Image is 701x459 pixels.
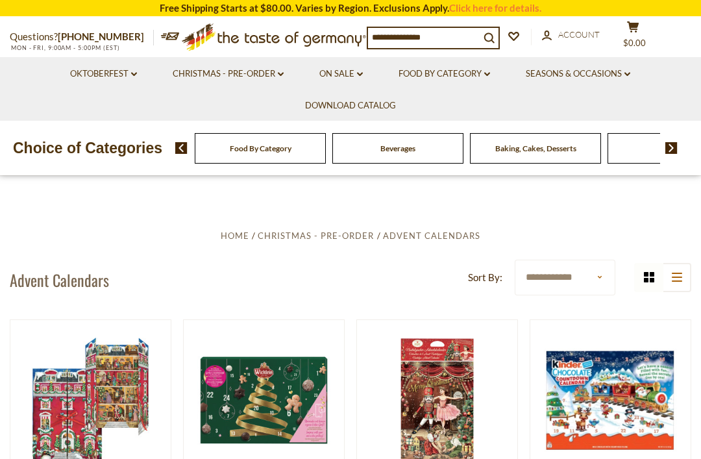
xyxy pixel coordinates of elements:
[70,67,137,81] a: Oktoberfest
[558,29,600,40] span: Account
[468,269,502,286] label: Sort By:
[10,270,109,290] h1: Advent Calendars
[665,142,678,154] img: next arrow
[10,29,154,45] p: Questions?
[526,67,630,81] a: Seasons & Occasions
[613,21,652,53] button: $0.00
[542,28,600,42] a: Account
[399,67,490,81] a: Food By Category
[10,44,120,51] span: MON - FRI, 9:00AM - 5:00PM (EST)
[221,230,249,241] a: Home
[58,31,144,42] a: [PHONE_NUMBER]
[380,143,415,153] a: Beverages
[495,143,576,153] a: Baking, Cakes, Desserts
[230,143,291,153] a: Food By Category
[383,230,480,241] a: Advent Calendars
[173,67,284,81] a: Christmas - PRE-ORDER
[623,38,646,48] span: $0.00
[175,142,188,154] img: previous arrow
[449,2,541,14] a: Click here for details.
[319,67,363,81] a: On Sale
[305,99,396,113] a: Download Catalog
[258,230,374,241] a: Christmas - PRE-ORDER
